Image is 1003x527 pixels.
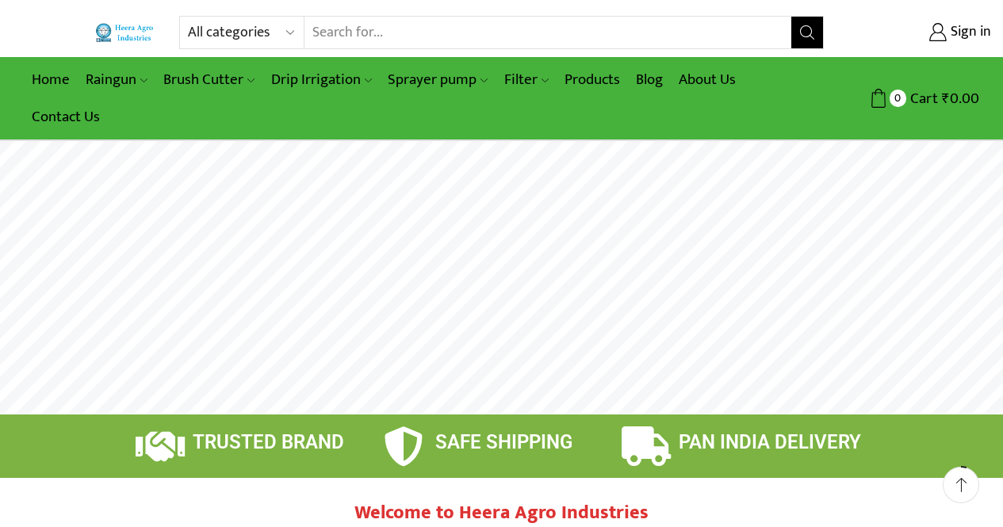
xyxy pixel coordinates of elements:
[890,90,906,106] span: 0
[942,86,950,111] span: ₹
[155,61,262,98] a: Brush Cutter
[380,61,496,98] a: Sprayer pump
[791,17,823,48] button: Search button
[848,18,991,47] a: Sign in
[193,431,344,453] span: TRUSTED BRAND
[496,61,557,98] a: Filter
[24,98,108,136] a: Contact Us
[557,61,628,98] a: Products
[263,61,380,98] a: Drip Irrigation
[942,86,979,111] bdi: 0.00
[671,61,744,98] a: About Us
[78,61,155,98] a: Raingun
[679,431,861,453] span: PAN INDIA DELIVERY
[840,84,979,113] a: 0 Cart ₹0.00
[906,88,938,109] span: Cart
[24,61,78,98] a: Home
[435,431,572,453] span: SAFE SHIPPING
[947,22,991,43] span: Sign in
[628,61,671,98] a: Blog
[264,502,740,525] h2: Welcome to Heera Agro Industries
[304,17,791,48] input: Search for...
